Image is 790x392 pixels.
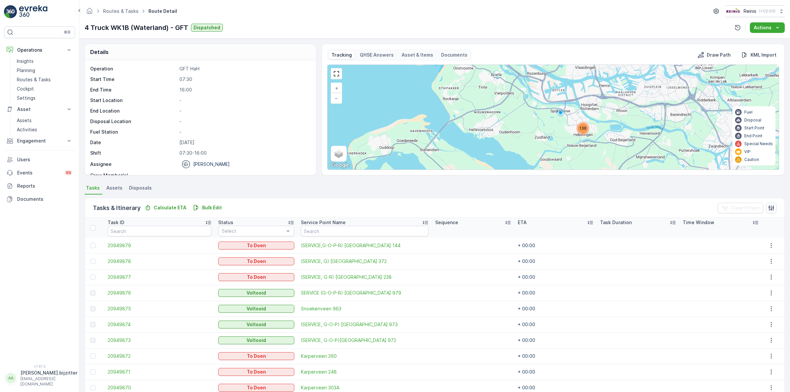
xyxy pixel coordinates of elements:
p: Settings [17,95,36,101]
td: + 00:00 [514,348,597,364]
button: To Doen [218,257,294,265]
div: Toggle Row Selected [90,353,95,359]
button: Draw Path [695,51,733,59]
p: Calculate ETA [154,204,186,211]
p: Voltooid [247,290,266,296]
span: 20949871 [108,369,212,375]
p: Time Window [683,219,714,226]
div: AA [6,373,16,383]
a: 20949876 [108,290,212,296]
a: 20949873 [108,337,212,344]
p: 16:00 [179,87,309,93]
a: Snoekenveen 963 [301,305,429,312]
div: Toggle Row Selected [90,338,95,343]
div: Toggle Row Selected [90,274,95,280]
button: KML Import [739,51,779,59]
p: QHSE Answers [360,52,394,58]
p: Sequence [435,219,458,226]
p: Fuel Station [90,129,177,135]
p: KML Import [750,52,777,58]
p: Shift [90,150,177,156]
a: Zoom Out [331,93,341,103]
img: logo_light-DOdMpM7g.png [19,5,47,18]
button: To Doen [218,352,294,360]
a: Routes & Tasks [103,8,139,14]
button: Bulk Edit [190,204,224,212]
div: Toggle Row Selected [90,369,95,375]
button: AA[PERSON_NAME].bijzitter[EMAIL_ADDRESS][DOMAIN_NAME] [4,370,75,387]
span: (SERVICE, G-O-P)[GEOGRAPHIC_DATA] 972 [301,337,429,344]
button: Asset [4,103,75,116]
a: (SERVICE, G-O-P)Snoekenveen 972 [301,337,429,344]
span: 20949874 [108,321,212,328]
p: Status [218,219,233,226]
span: 20949879 [108,242,212,249]
span: 20949878 [108,258,212,265]
p: [EMAIL_ADDRESS][DOMAIN_NAME] [20,376,77,387]
p: Voltooid [247,321,266,328]
p: Draw Path [707,52,731,58]
p: [DATE] [179,139,309,146]
span: Karperveen 303A [301,384,429,391]
p: Assets [17,117,32,124]
button: To Doen [218,384,294,392]
p: - [179,97,309,104]
button: To Doen [218,368,294,376]
a: Assets [14,116,75,125]
p: Dispatched [194,24,220,31]
td: + 00:00 [514,301,597,317]
a: Documents [4,193,75,206]
span: 20949875 [108,305,212,312]
p: Caution [744,157,759,162]
span: SERVICE (G-O-P-R) [GEOGRAPHIC_DATA] 979 [301,290,429,296]
p: 07:30 [179,76,309,83]
span: (SERVICE, G-O-P) [GEOGRAPHIC_DATA] 973 [301,321,429,328]
td: + 00:00 [514,253,597,269]
p: Reports [17,183,72,189]
a: Routes & Tasks [14,75,75,84]
button: Reinis(+02:00) [725,5,785,17]
p: Disposal Location [90,118,177,125]
p: Routes & Tasks [17,76,51,83]
span: (SERVICE, G-R) [GEOGRAPHIC_DATA] 238 [301,274,429,280]
a: Karperveen 248 [301,369,429,375]
a: Karperveen 260 [301,353,429,359]
p: Details [90,48,109,56]
span: Route Detail [147,8,178,14]
p: Clear Filters [731,205,759,211]
p: 07:30-16:00 [179,150,309,156]
p: Select [222,228,284,234]
span: + [335,85,338,91]
div: Toggle Row Selected [90,322,95,327]
p: To Doen [247,274,266,280]
p: - [179,129,309,135]
button: Operations [4,43,75,57]
p: Assignee [90,161,112,168]
td: + 00:00 [514,285,597,301]
p: Operation [90,65,177,72]
p: Activities [17,126,37,133]
p: Start Location [90,97,177,104]
a: Events99 [4,166,75,179]
p: Start Point [744,125,764,131]
p: Planning [17,67,35,74]
td: + 00:00 [514,317,597,332]
button: Voltooid [218,305,294,313]
p: 4 Truck WK1B (Waterland) - GFT [85,23,188,33]
p: Actions [754,24,772,31]
p: Operations [17,47,62,53]
p: Disposal [744,118,761,123]
input: Search [108,226,212,236]
a: View Fullscreen [331,69,341,79]
p: Task Duration [600,219,632,226]
p: - [179,108,309,114]
p: ⌘B [64,30,70,35]
p: Asset [17,106,62,113]
td: + 00:00 [514,269,597,285]
p: To Doen [247,242,266,249]
div: Toggle Row Selected [90,243,95,248]
span: − [335,95,338,101]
